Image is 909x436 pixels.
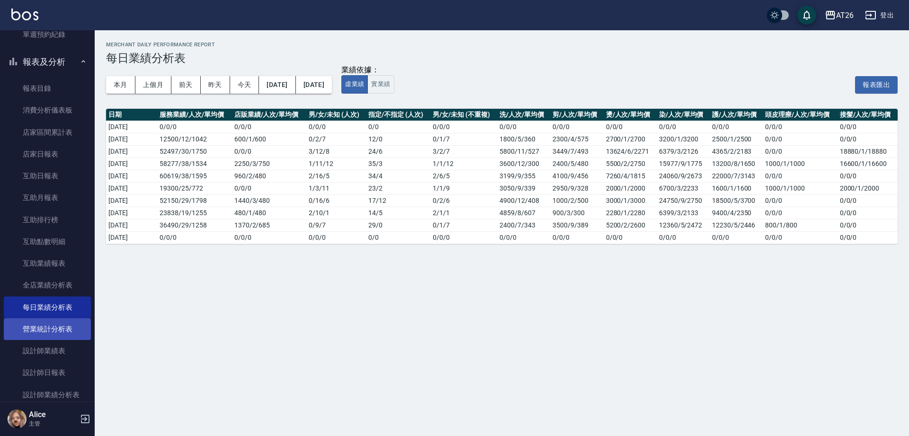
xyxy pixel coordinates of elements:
[710,182,763,194] td: 1600/1/1600
[657,170,710,182] td: 24060/9/2673
[4,384,91,406] a: 設計師業績分析表
[430,231,497,244] td: 0 / 0 / 0
[497,170,550,182] td: 3199/9/355
[497,145,550,157] td: 5800/11/527
[306,170,366,182] td: 2 / 16 / 5
[657,109,710,121] th: 染/人次/單均價
[106,133,157,145] td: [DATE]
[838,157,898,170] td: 16600/1/16600
[157,170,232,182] td: 60619 / 38 / 1595
[430,157,497,170] td: 1 / 1 / 12
[8,410,27,428] img: Person
[157,145,232,157] td: 52497 / 30 / 1750
[4,122,91,143] a: 店家區間累計表
[550,207,603,219] td: 900/3/300
[4,274,91,296] a: 全店業績分析表
[106,219,157,231] td: [DATE]
[550,145,603,157] td: 3449/7/493
[604,207,657,219] td: 2280/1/2280
[306,219,366,231] td: 0 / 9 / 7
[604,121,657,133] td: 0/0/0
[497,182,550,194] td: 3050/9/339
[838,109,898,121] th: 接髮/人次/單均價
[106,170,157,182] td: [DATE]
[430,133,497,145] td: 0 / 1 / 7
[29,419,77,428] p: 主管
[306,109,366,121] th: 男/女/未知 (人次)
[838,231,898,244] td: 0/0/0
[657,219,710,231] td: 12360/5/2472
[838,121,898,133] td: 0/0/0
[604,170,657,182] td: 7260/4/1815
[306,121,366,133] td: 0 / 0 / 0
[836,9,854,21] div: AT26
[838,219,898,231] td: 0/0/0
[430,109,497,121] th: 男/女/未知 (不重複)
[657,231,710,244] td: 0/0/0
[157,109,232,121] th: 服務業績/人次/單均價
[106,182,157,194] td: [DATE]
[106,121,157,133] td: [DATE]
[710,145,763,157] td: 4365/2/2183
[4,143,91,165] a: 店家日報表
[306,157,366,170] td: 1 / 11 / 12
[4,78,91,99] a: 報表目錄
[855,76,898,94] button: 報表匯出
[366,121,430,133] td: 0 / 0
[232,219,306,231] td: 1370 / 2 / 685
[710,109,763,121] th: 護/人次/單均價
[497,157,550,170] td: 3600/12/300
[763,121,837,133] td: 0/0/0
[232,121,306,133] td: 0 / 0 / 0
[4,340,91,362] a: 設計師業績表
[763,194,837,207] td: 0/0/0
[106,207,157,219] td: [DATE]
[550,170,603,182] td: 4100/9/456
[306,207,366,219] td: 2 / 10 / 1
[4,231,91,253] a: 互助點數明細
[657,194,710,207] td: 24750/9/2750
[157,194,232,207] td: 52150 / 29 / 1798
[763,145,837,157] td: 0/0/0
[4,296,91,318] a: 每日業績分析表
[341,65,394,75] div: 業績依據：
[106,52,898,65] h3: 每日業績分析表
[4,99,91,121] a: 消費分析儀表板
[232,194,306,207] td: 1440 / 3 / 480
[497,207,550,219] td: 4859/8/607
[430,219,497,231] td: 0 / 1 / 7
[763,157,837,170] td: 1000/1/1000
[763,182,837,194] td: 1000/1/1000
[657,157,710,170] td: 15977/9/1775
[763,207,837,219] td: 0/0/0
[497,194,550,207] td: 4900/12/408
[306,194,366,207] td: 0 / 16 / 6
[366,182,430,194] td: 23 / 2
[4,24,91,45] a: 單週預約紀錄
[29,410,77,419] h5: Alice
[604,194,657,207] td: 3000/1/3000
[604,219,657,231] td: 5200/2/2600
[306,133,366,145] td: 0 / 2 / 7
[157,207,232,219] td: 23838 / 19 / 1255
[604,133,657,145] td: 2700/1/2700
[106,109,898,244] table: a dense table
[4,209,91,231] a: 互助排行榜
[550,219,603,231] td: 3500/9/389
[604,157,657,170] td: 5500/2/2750
[855,79,898,88] a: 報表匯出
[232,109,306,121] th: 店販業績/人次/單均價
[763,133,837,145] td: 0/0/0
[604,182,657,194] td: 2000/1/2000
[106,194,157,207] td: [DATE]
[171,76,201,94] button: 前天
[657,207,710,219] td: 6399/3/2133
[430,194,497,207] td: 0 / 2 / 6
[604,231,657,244] td: 0/0/0
[550,157,603,170] td: 2400/5/480
[604,109,657,121] th: 燙/人次/單均價
[366,231,430,244] td: 0 / 0
[366,109,430,121] th: 指定/不指定 (人次)
[861,7,898,24] button: 登出
[497,121,550,133] td: 0/0/0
